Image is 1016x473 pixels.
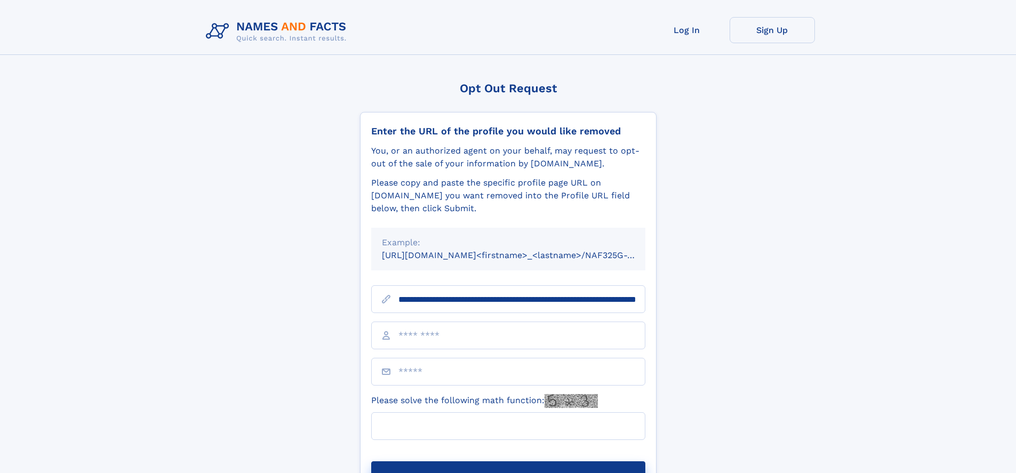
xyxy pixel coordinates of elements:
[730,17,815,43] a: Sign Up
[371,394,598,408] label: Please solve the following math function:
[360,82,657,95] div: Opt Out Request
[371,145,645,170] div: You, or an authorized agent on your behalf, may request to opt-out of the sale of your informatio...
[382,250,666,260] small: [URL][DOMAIN_NAME]<firstname>_<lastname>/NAF325G-xxxxxxxx
[644,17,730,43] a: Log In
[202,17,355,46] img: Logo Names and Facts
[371,177,645,215] div: Please copy and paste the specific profile page URL on [DOMAIN_NAME] you want removed into the Pr...
[371,125,645,137] div: Enter the URL of the profile you would like removed
[382,236,635,249] div: Example:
